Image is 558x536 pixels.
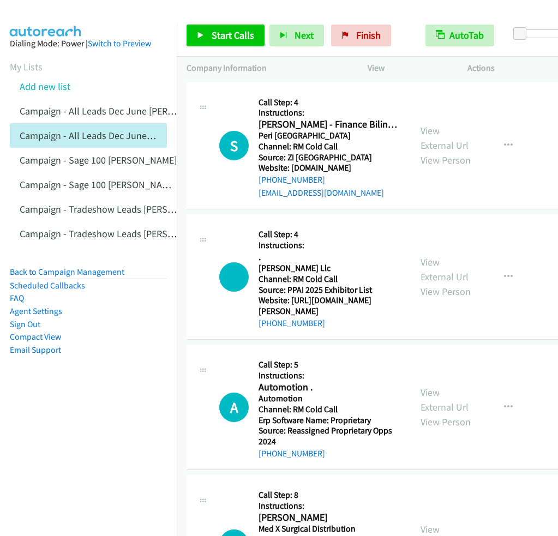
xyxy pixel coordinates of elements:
span: Next [295,29,314,41]
h5: Med X Surgical Distribution [259,523,401,534]
h5: Channel: RM Cold Call [259,404,401,415]
a: View Person [421,415,471,428]
h2: [PERSON_NAME] - Finance Bilingual Accounts Receivable Administrator [259,118,401,131]
h5: [PERSON_NAME] Llc [259,263,401,274]
h5: Instructions: [259,370,401,381]
a: Email Support [10,345,61,355]
h5: Call Step: 5 [259,359,401,370]
h5: Erp Software Name: Proprietary [259,415,401,426]
div: The call is yet to be attempted [219,393,249,422]
h5: Source: Reassigned Proprietary Opps 2024 [259,425,401,447]
a: Start Calls [187,25,265,46]
h2: . [259,251,401,263]
h5: Instructions: [259,501,401,511]
p: View [368,62,448,75]
h5: Source: PPAI 2025 Exhibitor List [259,285,401,296]
a: Back to Campaign Management [10,267,124,277]
a: Add new list [20,80,70,93]
a: Campaign - All Leads Dec June [PERSON_NAME] Cloned [20,129,249,142]
h5: Website: [DOMAIN_NAME] [259,162,401,173]
a: Campaign - Sage 100 [PERSON_NAME] Cloned [20,178,208,191]
a: Agent Settings [10,306,62,316]
h5: Instructions: [259,107,401,118]
a: Scheduled Callbacks [10,280,85,291]
a: [EMAIL_ADDRESS][DOMAIN_NAME] [259,188,384,198]
h5: Automotion [259,393,401,404]
p: Actions [467,62,548,75]
span: Start Calls [212,29,254,41]
a: View External Url [421,124,469,152]
button: AutoTab [425,25,494,46]
h2: Automotion . [259,381,401,394]
a: View External Url [421,386,469,413]
a: Switch to Preview [88,38,151,49]
div: The call is yet to be attempted [219,131,249,160]
div: The call is yet to be attempted [219,262,249,292]
h5: Channel: RM Cold Call [259,141,401,152]
button: Next [269,25,324,46]
a: My Lists [10,61,43,73]
h5: Peri [GEOGRAPHIC_DATA] [259,130,401,141]
a: Campaign - Tradeshow Leads [PERSON_NAME] [20,203,212,215]
a: [PHONE_NUMBER] [259,448,325,459]
a: [PHONE_NUMBER] [259,318,325,328]
a: Sign Out [10,319,40,329]
h5: Website: [URL][DOMAIN_NAME][PERSON_NAME] [259,295,401,316]
h5: Channel: RM Cold Call [259,274,401,285]
a: [PHONE_NUMBER] [259,174,325,185]
h5: Call Step: 4 [259,229,401,240]
span: Finish [356,29,381,41]
a: View Person [421,154,471,166]
a: Campaign - All Leads Dec June [PERSON_NAME] [20,105,218,117]
p: Company Information [187,62,348,75]
h1: S [219,131,249,160]
a: Compact View [10,332,61,342]
h1: A [219,393,249,422]
a: Campaign - Sage 100 [PERSON_NAME] [20,154,177,166]
h5: Source: ZI [GEOGRAPHIC_DATA] [259,152,401,163]
a: FAQ [10,293,24,303]
div: Dialing Mode: Power | [10,37,167,50]
a: View External Url [421,256,469,283]
a: View Person [421,285,471,298]
a: Campaign - Tradeshow Leads [PERSON_NAME] Cloned [20,227,244,240]
h5: Call Step: 8 [259,490,401,501]
h5: Instructions: [259,240,401,251]
h5: Call Step: 4 [259,97,401,108]
h2: [PERSON_NAME] [259,511,401,524]
a: Finish [331,25,391,46]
